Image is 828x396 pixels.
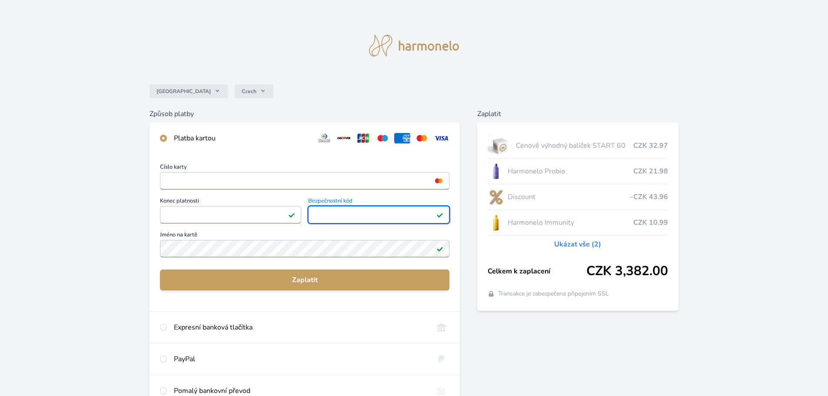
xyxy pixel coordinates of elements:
[508,166,633,176] span: Harmonelo Probio
[554,239,601,250] a: Ukázat vše (2)
[336,133,352,143] img: discover.svg
[375,133,391,143] img: maestro.svg
[160,232,449,240] span: Jméno na kartě
[433,386,449,396] img: bankTransfer_IBAN.svg
[316,133,333,143] img: diners.svg
[308,198,449,206] span: Bezpečnostní kód
[150,109,460,119] h6: Způsob platby
[356,133,372,143] img: jcb.svg
[488,160,504,182] img: CLEAN_PROBIO_se_stinem_x-lo.jpg
[436,245,443,252] img: Platné pole
[156,88,211,95] span: [GEOGRAPHIC_DATA]
[242,88,256,95] span: Czech
[160,164,449,172] span: Číslo karty
[164,175,446,187] iframe: Iframe pro číslo karty
[174,322,426,333] div: Expresní banková tlačítka
[630,192,668,202] span: -CZK 43.96
[488,135,512,156] img: start.jpg
[312,209,446,221] iframe: Iframe pro bezpečnostní kód
[433,354,449,364] img: paypal.svg
[369,35,459,57] img: logo.svg
[433,177,445,185] img: mc
[508,192,630,202] span: Discount
[174,386,426,396] div: Pomalý bankovní převod
[288,211,295,218] img: Platné pole
[160,198,301,206] span: Konec platnosti
[498,290,609,298] span: Transakce je zabezpečena připojením SSL
[160,240,449,257] input: Jméno na kartěPlatné pole
[174,133,309,143] div: Platba kartou
[433,322,449,333] img: onlineBanking_CZ.svg
[633,140,668,151] span: CZK 32.97
[633,166,668,176] span: CZK 21.98
[394,133,410,143] img: amex.svg
[436,211,443,218] img: Platné pole
[167,275,442,285] span: Zaplatit
[164,209,297,221] iframe: Iframe pro datum vypršení platnosti
[174,354,426,364] div: PayPal
[508,217,633,228] span: Harmonelo Immunity
[414,133,430,143] img: mc.svg
[488,266,586,276] span: Celkem k zaplacení
[433,133,449,143] img: visa.svg
[488,212,504,233] img: IMMUNITY_se_stinem_x-lo.jpg
[516,140,633,151] span: Cenově výhodný balíček START 60
[477,109,678,119] h6: Zaplatit
[150,84,228,98] button: [GEOGRAPHIC_DATA]
[633,217,668,228] span: CZK 10.99
[160,270,449,290] button: Zaplatit
[586,263,668,279] span: CZK 3,382.00
[488,186,504,208] img: discount-lo.png
[235,84,273,98] button: Czech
